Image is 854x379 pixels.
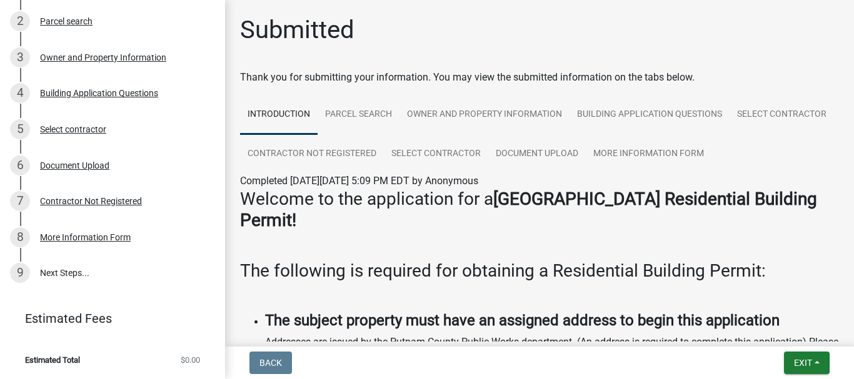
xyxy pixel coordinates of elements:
button: Exit [784,352,830,374]
a: Introduction [240,95,318,135]
p: Addresses are issued by the Putnam County Public Works department. (An address is required to com... [265,335,839,365]
a: Parcel search [318,95,399,135]
a: Document Upload [488,134,586,174]
div: Contractor Not Registered [40,197,142,205]
div: More Information Form [40,233,131,242]
a: Estimated Fees [10,306,205,331]
div: 4 [10,83,30,103]
div: 3 [10,47,30,67]
a: Select contractor [384,134,488,174]
div: 8 [10,227,30,247]
h1: Submitted [240,15,354,45]
strong: [GEOGRAPHIC_DATA] Residential Building Permit! [240,189,817,230]
h3: The following is required for obtaining a Residential Building Permit: [240,260,839,282]
div: 5 [10,119,30,139]
div: Document Upload [40,161,109,170]
a: More Information Form [586,134,711,174]
h3: Welcome to the application for a [240,189,839,230]
div: Building Application Questions [40,89,158,97]
div: 9 [10,263,30,283]
span: $0.00 [181,356,200,364]
strong: The subject property must have an assigned address to begin this application [265,312,780,329]
span: Completed [DATE][DATE] 5:09 PM EDT by Anonymous [240,175,478,187]
a: Owner and Property Information [399,95,570,135]
div: Owner and Property Information [40,53,166,62]
div: 6 [10,155,30,175]
div: Parcel search [40,17,93,26]
span: Exit [794,358,812,368]
button: Back [249,352,292,374]
span: Back [259,358,282,368]
a: Contractor Not Registered [240,134,384,174]
a: Building Application Questions [570,95,730,135]
div: Select contractor [40,125,106,134]
div: 2 [10,11,30,31]
div: Thank you for submitting your information. You may view the submitted information on the tabs below. [240,70,839,85]
div: 7 [10,191,30,211]
span: Estimated Total [25,356,80,364]
a: Select contractor [730,95,834,135]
